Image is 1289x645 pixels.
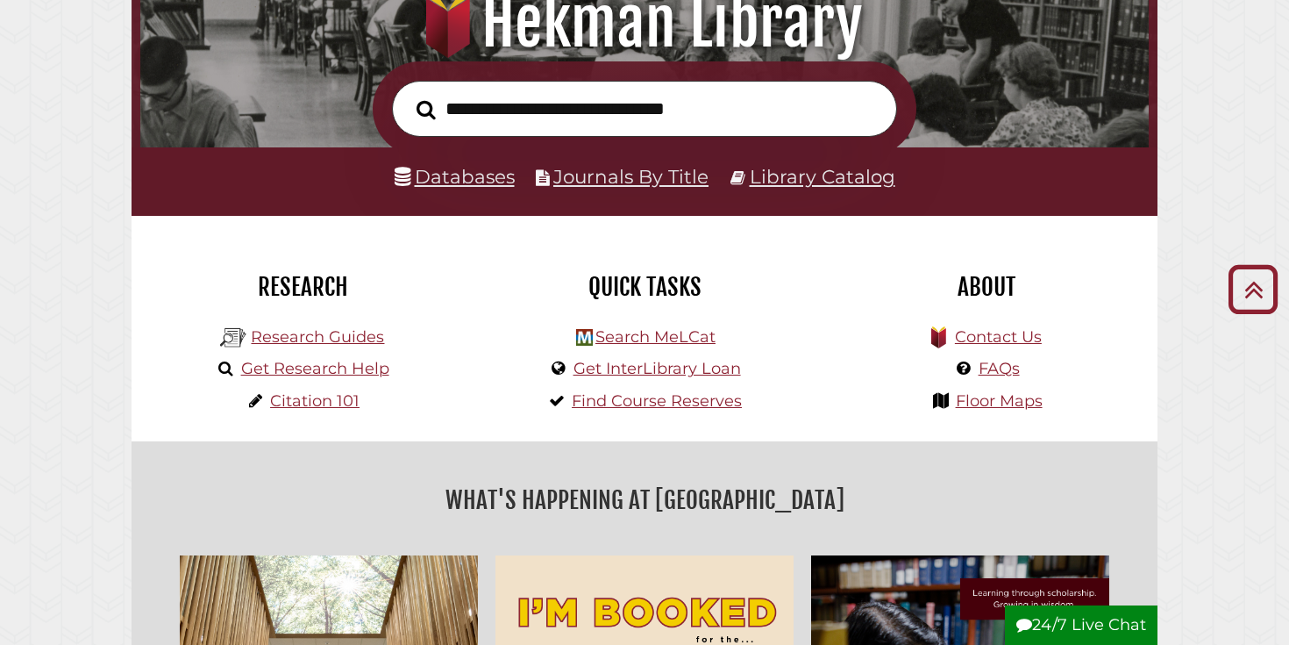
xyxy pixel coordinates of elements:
[487,272,802,302] h2: Quick Tasks
[408,95,445,125] button: Search
[270,391,360,411] a: Citation 101
[145,480,1144,520] h2: What's Happening at [GEOGRAPHIC_DATA]
[955,327,1042,347] a: Contact Us
[553,165,709,188] a: Journals By Title
[417,99,436,120] i: Search
[829,272,1144,302] h2: About
[979,359,1020,378] a: FAQs
[241,359,389,378] a: Get Research Help
[750,165,895,188] a: Library Catalog
[251,327,384,347] a: Research Guides
[595,327,716,347] a: Search MeLCat
[395,165,515,188] a: Databases
[220,325,246,351] img: Hekman Library Logo
[572,391,742,411] a: Find Course Reserves
[576,329,593,346] img: Hekman Library Logo
[956,391,1043,411] a: Floor Maps
[1221,275,1285,304] a: Back to Top
[145,272,460,302] h2: Research
[573,359,741,378] a: Get InterLibrary Loan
